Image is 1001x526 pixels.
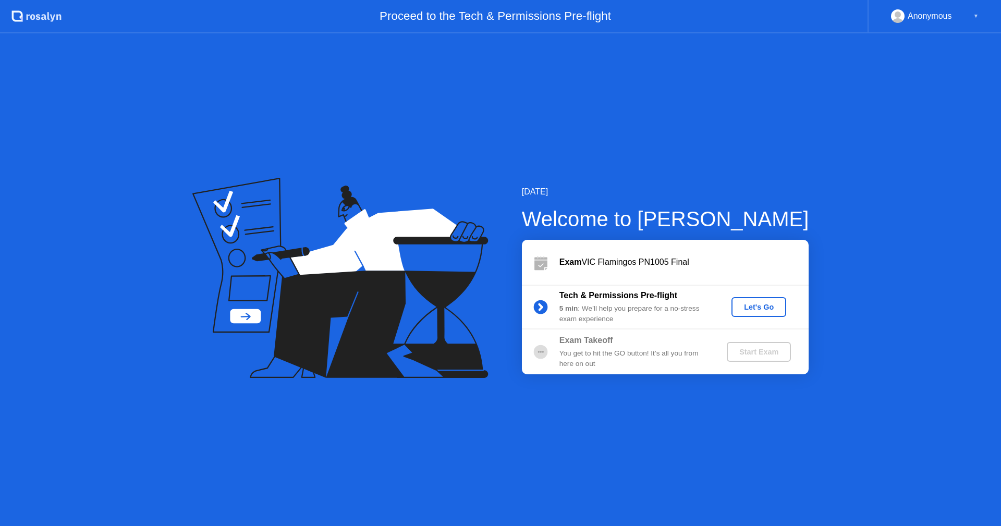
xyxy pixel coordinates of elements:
b: Exam [559,258,582,266]
div: [DATE] [522,186,809,198]
button: Let's Go [731,297,786,317]
div: You get to hit the GO button! It’s all you from here on out [559,348,710,370]
div: : We’ll help you prepare for a no-stress exam experience [559,303,710,325]
div: Start Exam [731,348,787,356]
div: Let's Go [736,303,782,311]
div: Anonymous [908,9,952,23]
div: Welcome to [PERSON_NAME] [522,203,809,235]
div: VIC Flamingos PN1005 Final [559,256,809,268]
b: Tech & Permissions Pre-flight [559,291,677,300]
button: Start Exam [727,342,791,362]
b: Exam Takeoff [559,336,613,345]
div: ▼ [973,9,979,23]
b: 5 min [559,304,578,312]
